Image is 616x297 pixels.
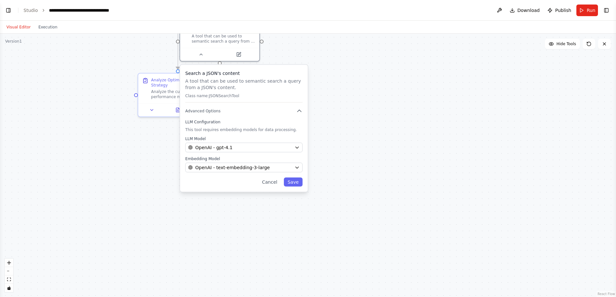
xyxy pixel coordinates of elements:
[195,144,233,151] span: OpenAI - gpt-4.1
[545,5,574,16] button: Publish
[185,136,303,141] label: LLM Model
[220,51,257,58] button: Open in side panel
[555,7,571,14] span: Publish
[185,93,303,98] p: Class name: JSONSearchTool
[5,39,22,44] div: Version 1
[5,275,13,284] button: fit view
[517,7,540,14] span: Download
[164,106,192,114] button: View output
[195,164,270,171] span: OpenAI - text-embedding-3-large
[576,5,598,16] button: Run
[185,119,303,125] label: LLM Configuration
[5,267,13,275] button: zoom out
[151,89,214,99] div: Analyze the current automation performance metrics including {current_automation_data}, savings a...
[179,21,260,62] div: JSONSearchToolA tool that can be used to semantic search a query from a JSON's content.Search a J...
[185,143,303,152] button: OpenAI - gpt-4.1
[598,292,615,296] a: React Flow attribution
[5,284,13,292] button: toggle interactivity
[602,6,611,15] button: Show right sidebar
[4,6,13,15] button: Show left sidebar
[5,259,13,292] div: React Flow controls
[185,156,303,161] label: Embedding Model
[185,163,303,172] button: OpenAI - text-embedding-3-large
[507,5,543,16] button: Download
[284,178,303,187] button: Save
[185,78,303,91] p: A tool that can be used to semantic search a query from a JSON's content.
[587,7,595,14] span: Run
[185,70,303,77] h3: Search a JSON's content
[138,73,218,117] div: CompletedAnalyze Optimal Pricing StrategyAnalyze the current automation performance metrics inclu...
[24,8,38,13] a: Studio
[185,108,303,114] button: Advanced Options
[151,77,214,88] div: Analyze Optimal Pricing Strategy
[34,23,61,31] button: Execution
[5,259,13,267] button: zoom in
[556,41,576,46] span: Hide Tools
[192,34,255,44] div: A tool that can be used to semantic search a query from a JSON's content.
[258,178,281,187] button: Cancel
[3,23,34,31] button: Visual Editor
[185,127,303,132] p: This tool requires embedding models for data processing.
[545,39,580,49] button: Hide Tools
[24,7,121,14] nav: breadcrumb
[185,108,220,114] span: Advanced Options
